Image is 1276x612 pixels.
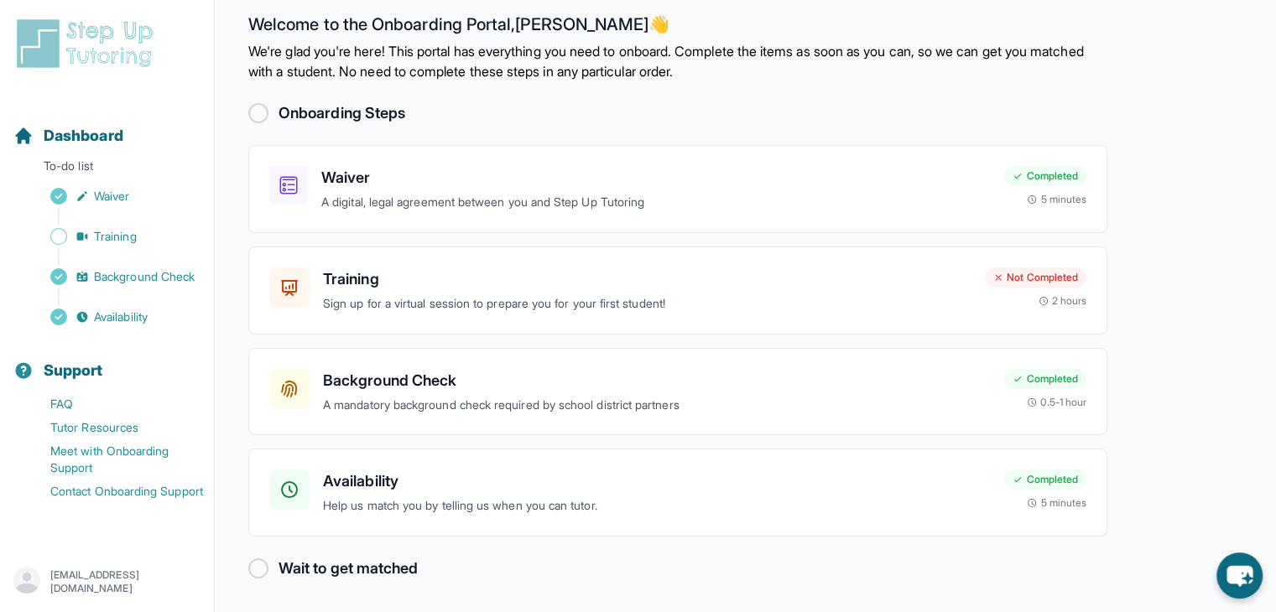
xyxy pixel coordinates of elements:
[13,439,214,480] a: Meet with Onboarding Support
[1004,369,1086,389] div: Completed
[323,369,991,392] h3: Background Check
[321,193,991,212] p: A digital, legal agreement between you and Step Up Tutoring
[248,348,1107,436] a: Background CheckA mandatory background check required by school district partnersCompleted0.5-1 hour
[7,332,207,389] button: Support
[1027,396,1086,409] div: 0.5-1 hour
[248,41,1107,81] p: We're glad you're here! This portal has everything you need to onboard. Complete the items as soo...
[13,184,214,208] a: Waiver
[323,267,971,291] h3: Training
[1216,552,1263,599] button: chat-button
[1004,469,1086,490] div: Completed
[13,567,201,597] button: [EMAIL_ADDRESS][DOMAIN_NAME]
[13,480,214,503] a: Contact Onboarding Support
[13,124,123,148] a: Dashboard
[279,101,405,125] h2: Onboarding Steps
[13,17,163,70] img: logo
[13,265,214,288] a: Background Check
[248,14,1107,41] h2: Welcome to the Onboarding Portal, [PERSON_NAME] 👋
[323,469,991,493] h3: Availability
[323,396,991,415] p: A mandatory background check required by school district partners
[1004,166,1086,186] div: Completed
[248,449,1107,537] a: AvailabilityHelp us match you by telling us when you can tutor.Completed5 minutes
[94,228,137,245] span: Training
[94,268,195,285] span: Background Check
[1027,193,1086,206] div: 5 minutes
[321,166,991,189] h3: Waiver
[13,225,214,248] a: Training
[1039,294,1087,308] div: 2 hours
[44,124,123,148] span: Dashboard
[94,188,129,205] span: Waiver
[94,309,148,325] span: Availability
[985,267,1086,288] div: Not Completed
[50,568,201,595] p: [EMAIL_ADDRESS][DOMAIN_NAME]
[7,158,207,181] p: To-do list
[13,305,214,329] a: Availability
[323,294,971,314] p: Sign up for a virtual session to prepare you for your first student!
[13,392,214,416] a: FAQ
[279,557,418,580] h2: Wait to get matched
[248,246,1107,335] a: TrainingSign up for a virtual session to prepare you for your first student!Not Completed2 hours
[44,359,103,382] span: Support
[7,97,207,154] button: Dashboard
[323,496,991,516] p: Help us match you by telling us when you can tutor.
[248,145,1107,233] a: WaiverA digital, legal agreement between you and Step Up TutoringCompleted5 minutes
[13,416,214,439] a: Tutor Resources
[1027,496,1086,510] div: 5 minutes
